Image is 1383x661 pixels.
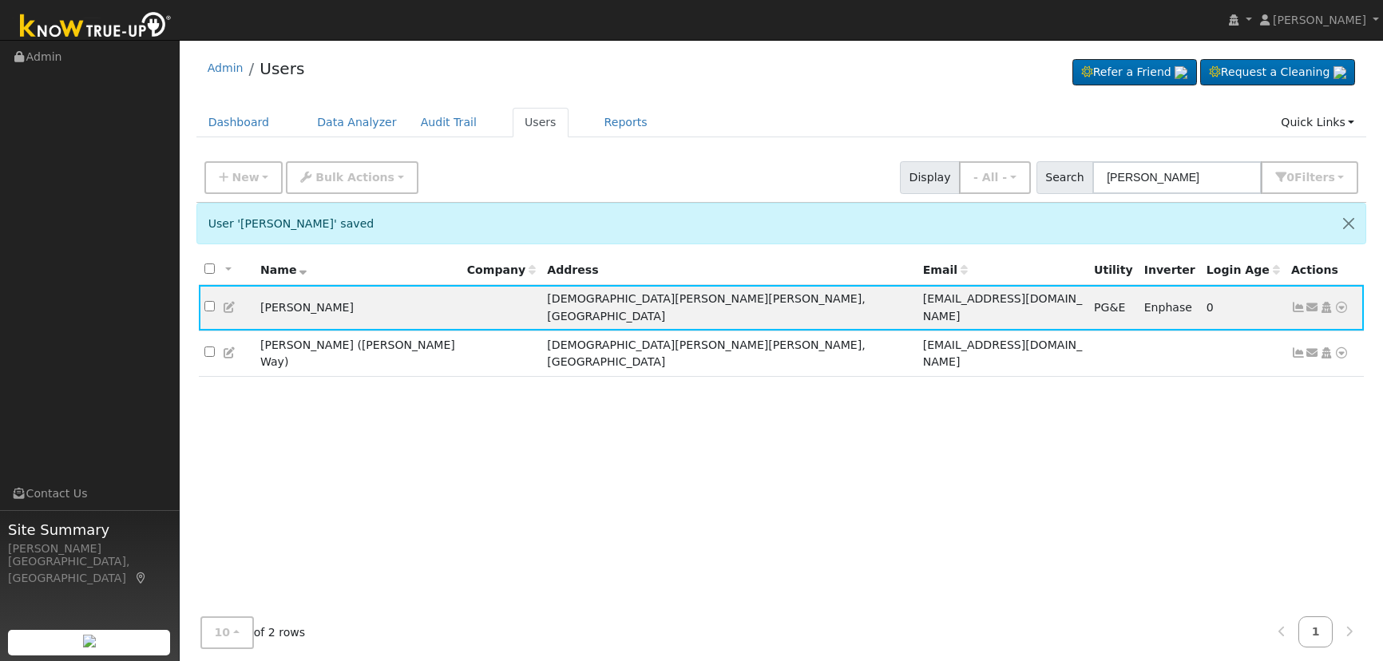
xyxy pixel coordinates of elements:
a: Edit User [223,301,237,314]
a: mikenelson109@yahoo.com [1306,345,1320,362]
button: 10 [200,616,254,649]
a: Users [513,108,569,137]
a: Quick Links [1269,108,1366,137]
span: New [232,171,259,184]
a: Admin [208,61,244,74]
span: [EMAIL_ADDRESS][DOMAIN_NAME] [923,292,1082,322]
input: Search [1092,161,1262,194]
button: Bulk Actions [286,161,418,194]
span: Email [923,263,968,276]
a: Login As [1319,346,1333,359]
div: Address [547,262,911,279]
button: Close [1332,204,1365,243]
td: [PERSON_NAME] ([PERSON_NAME] Way) [255,330,462,376]
div: [PERSON_NAME] [8,540,171,557]
button: New [204,161,283,194]
td: [DEMOGRAPHIC_DATA][PERSON_NAME][PERSON_NAME], [GEOGRAPHIC_DATA] [541,285,917,330]
span: Company name [467,263,536,276]
a: 1 [1298,616,1333,647]
a: Other actions [1334,299,1349,316]
span: Name [260,263,307,276]
span: Site Summary [8,519,171,540]
a: Reports [592,108,660,137]
div: Utility [1094,262,1133,279]
span: [PERSON_NAME] [1273,14,1366,26]
button: - All - [959,161,1031,194]
span: PG&E [1094,301,1125,314]
img: retrieve [1175,66,1187,79]
a: Users [260,59,304,78]
span: Search [1036,161,1093,194]
a: Show Graph [1291,301,1306,314]
a: laltizio@sbcglobal.net [1306,299,1320,316]
td: [PERSON_NAME] [255,285,462,330]
a: Not connected [1291,346,1306,359]
a: Request a Cleaning [1200,59,1355,86]
span: User '[PERSON_NAME]' saved [208,217,374,230]
span: Display [900,161,960,194]
span: 09/30/2025 10:11:27 AM [1207,301,1214,314]
a: Other actions [1334,345,1349,362]
div: Inverter [1144,262,1195,279]
a: Map [134,572,149,584]
span: [EMAIL_ADDRESS][DOMAIN_NAME] [923,338,1082,368]
span: Days since last login [1207,263,1280,276]
img: Know True-Up [12,9,180,45]
button: 0Filters [1261,161,1358,194]
img: retrieve [83,635,96,647]
a: Login As [1319,301,1333,314]
a: Audit Trail [409,108,489,137]
td: [DEMOGRAPHIC_DATA][PERSON_NAME][PERSON_NAME], [GEOGRAPHIC_DATA] [541,330,917,376]
div: Actions [1291,262,1358,279]
a: Edit User [223,346,237,359]
a: Dashboard [196,108,282,137]
img: retrieve [1333,66,1346,79]
span: of 2 rows [200,616,306,649]
span: Bulk Actions [315,171,394,184]
a: Data Analyzer [305,108,409,137]
div: [GEOGRAPHIC_DATA], [GEOGRAPHIC_DATA] [8,553,171,587]
a: Refer a Friend [1072,59,1197,86]
span: Filter [1294,171,1335,184]
span: s [1328,171,1334,184]
span: 10 [215,626,231,639]
span: Enphase [1144,301,1192,314]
